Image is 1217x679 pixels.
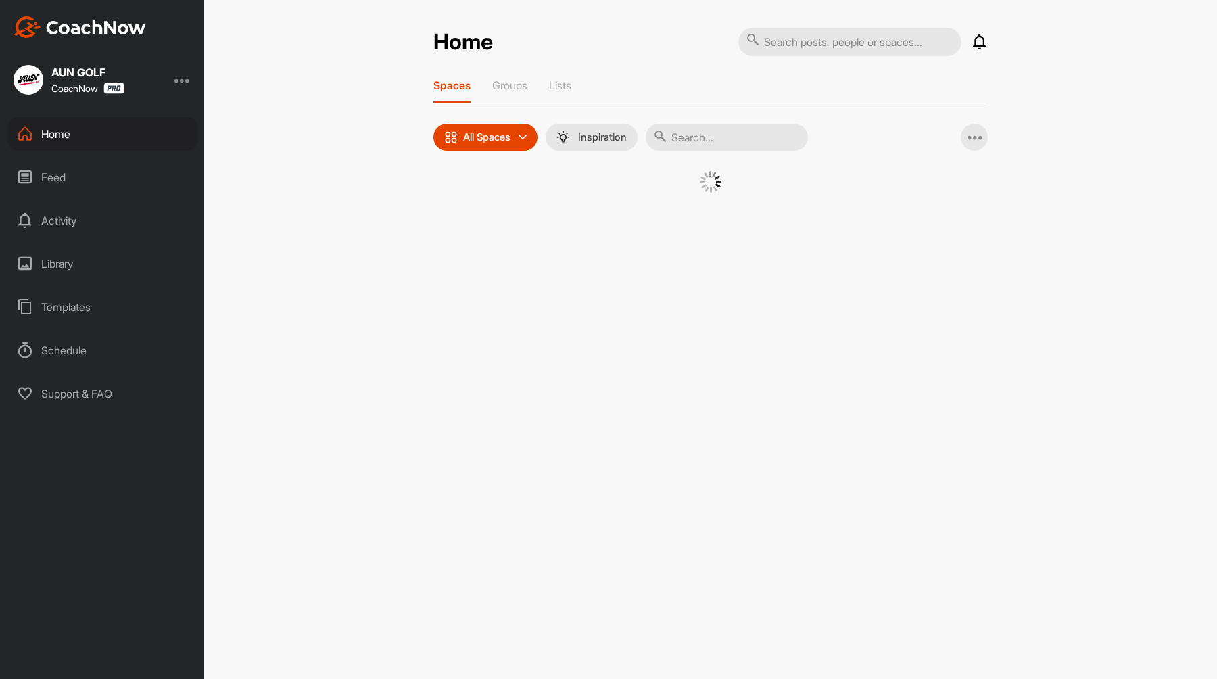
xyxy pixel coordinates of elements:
[463,132,510,143] p: All Spaces
[646,124,808,151] input: Search...
[444,131,458,144] img: icon
[7,160,198,194] div: Feed
[103,83,124,94] img: CoachNow Pro
[700,171,721,193] img: G6gVgL6ErOh57ABN0eRmCEwV0I4iEi4d8EwaPGI0tHgoAbU4EAHFLEQAh+QQFCgALACwIAA4AGAASAAAEbHDJSesaOCdk+8xg...
[578,132,627,143] p: Inspiration
[738,28,961,56] input: Search posts, people or spaces...
[51,67,124,78] div: AUN GOLF
[51,83,124,94] div: CoachNow
[7,247,198,281] div: Library
[7,290,198,324] div: Templates
[433,29,493,55] h2: Home
[14,16,146,38] img: CoachNow
[7,333,198,367] div: Schedule
[14,65,43,95] img: square_405dccee5cd66735b3ed6036481aa288.jpg
[549,78,571,92] p: Lists
[7,377,198,411] div: Support & FAQ
[556,131,570,144] img: menuIcon
[7,204,198,237] div: Activity
[7,117,198,151] div: Home
[492,78,527,92] p: Groups
[433,78,471,92] p: Spaces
